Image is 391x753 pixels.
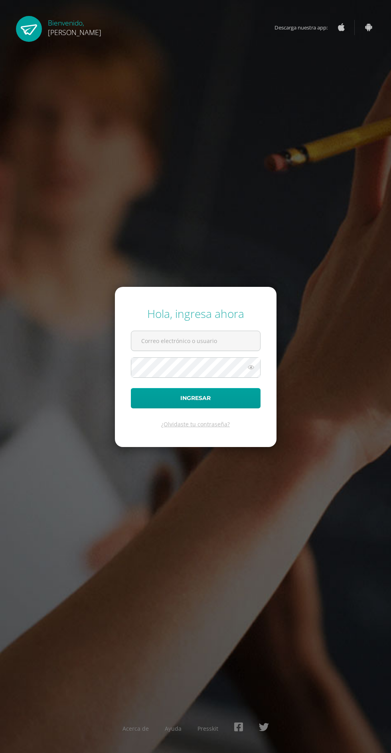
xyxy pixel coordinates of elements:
[131,306,261,321] div: Hola, ingresa ahora
[122,725,149,732] a: Acerca de
[48,16,101,37] div: Bienvenido,
[48,27,101,37] span: [PERSON_NAME]
[165,725,182,732] a: Ayuda
[274,20,336,35] span: Descarga nuestra app:
[161,420,230,428] a: ¿Olvidaste tu contraseña?
[131,331,260,351] input: Correo electrónico o usuario
[131,388,261,408] button: Ingresar
[197,725,218,732] a: Presskit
